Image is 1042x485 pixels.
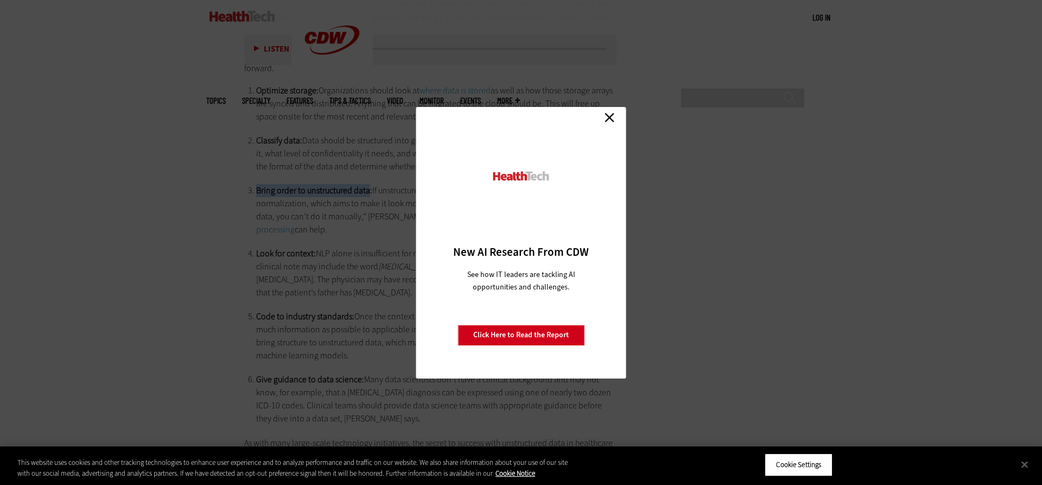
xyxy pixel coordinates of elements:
button: Close [1013,452,1037,476]
p: See how IT leaders are tackling AI opportunities and challenges. [454,268,588,293]
div: This website uses cookies and other tracking technologies to enhance user experience and to analy... [17,457,573,478]
h3: New AI Research From CDW [435,244,607,260]
img: HealthTech_0.png [492,171,551,182]
a: Close [601,110,618,126]
a: Click Here to Read the Report [458,325,584,345]
button: Cookie Settings [765,453,833,476]
a: More information about your privacy [495,469,535,478]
